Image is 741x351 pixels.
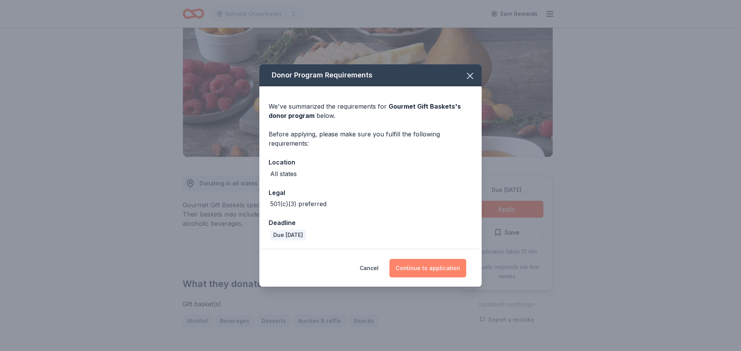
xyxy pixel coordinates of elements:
[269,129,472,148] div: Before applying, please make sure you fulfill the following requirements:
[269,188,472,198] div: Legal
[270,169,297,178] div: All states
[269,157,472,167] div: Location
[269,102,472,120] div: We've summarized the requirements for below.
[259,64,482,86] div: Donor Program Requirements
[269,218,472,228] div: Deadline
[389,259,466,277] button: Continue to application
[270,230,306,240] div: Due [DATE]
[270,199,327,208] div: 501(c)(3) preferred
[360,259,379,277] button: Cancel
